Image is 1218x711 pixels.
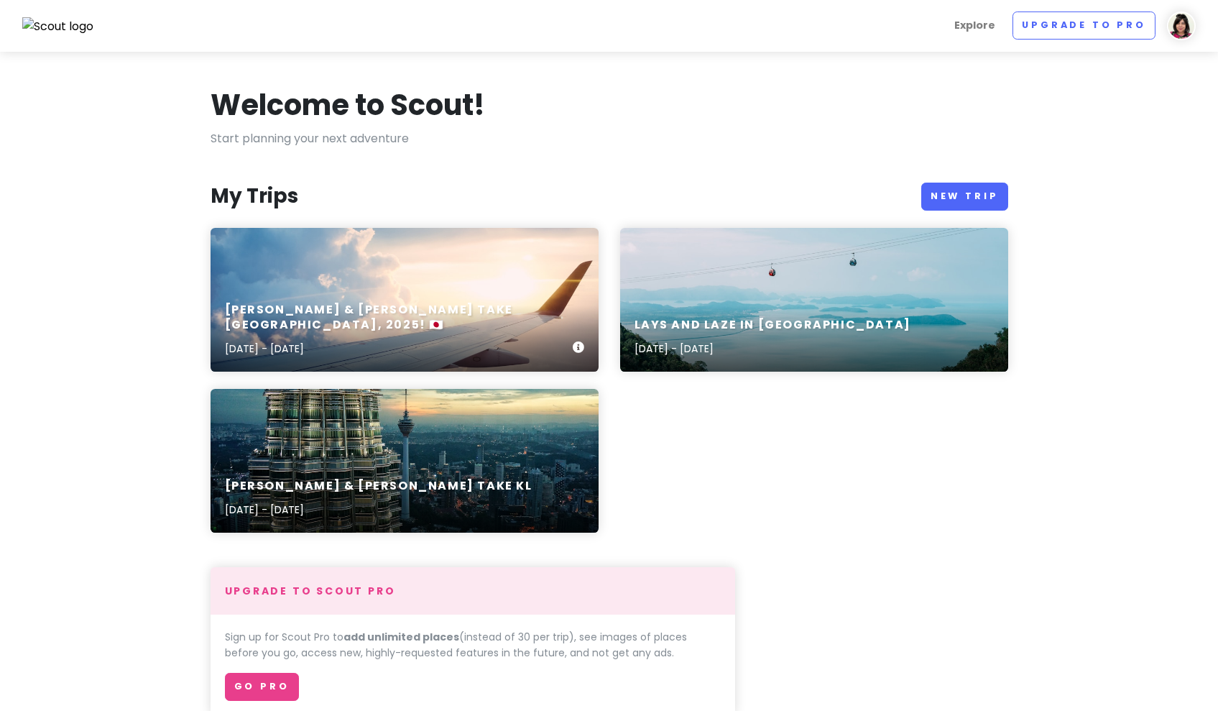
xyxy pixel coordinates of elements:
a: New Trip [921,183,1008,211]
h1: Welcome to Scout! [211,86,485,124]
a: Go Pro [225,673,299,701]
a: green leafed trees near body of water under blue skyLays and laze in [GEOGRAPHIC_DATA][DATE] - [D... [620,228,1008,372]
h6: Lays and laze in [GEOGRAPHIC_DATA] [635,318,911,333]
a: aerial photography of airliner[PERSON_NAME] & [PERSON_NAME] take [GEOGRAPHIC_DATA], 2025! 🇯🇵[DATE... [211,228,599,372]
a: brown high rise buildings under blue sky at daytime[PERSON_NAME] & [PERSON_NAME] take KL[DATE] - ... [211,389,599,533]
a: Explore [949,12,1001,40]
img: User profile [1167,12,1196,40]
a: Upgrade to Pro [1012,12,1155,40]
strong: add unlimited places [343,630,459,644]
h6: [PERSON_NAME] & [PERSON_NAME] take KL [225,479,532,494]
p: Sign up for Scout Pro to (instead of 30 per trip), see images of places before you go, access new... [225,629,721,661]
img: Scout logo [22,17,94,36]
p: [DATE] - [DATE] [635,341,911,357]
p: [DATE] - [DATE] [225,502,532,518]
h3: My Trips [211,183,298,209]
h6: [PERSON_NAME] & [PERSON_NAME] take [GEOGRAPHIC_DATA], 2025! 🇯🇵 [225,303,573,333]
p: [DATE] - [DATE] [225,341,573,357]
p: Start planning your next adventure [211,129,1008,148]
h4: Upgrade to Scout Pro [225,584,721,597]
